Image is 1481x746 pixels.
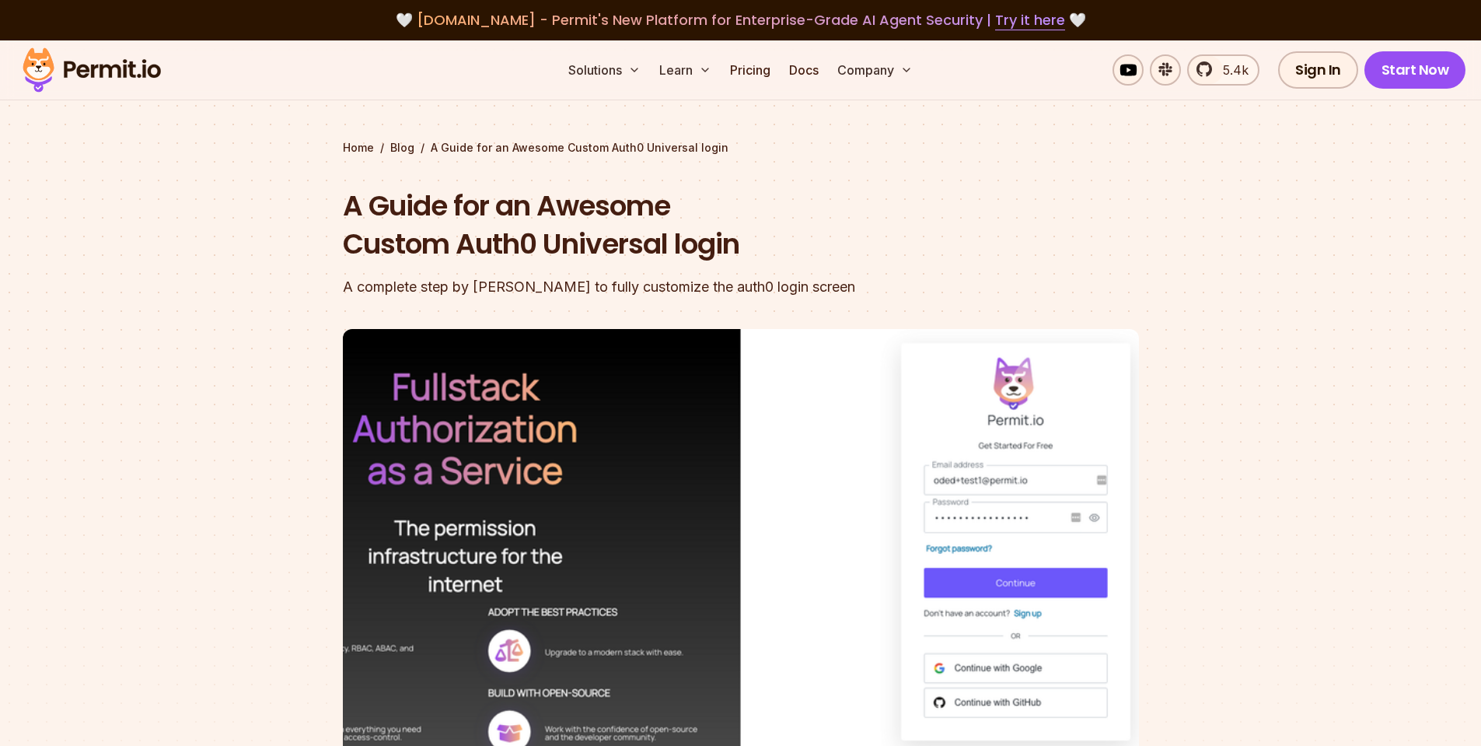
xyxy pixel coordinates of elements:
div: 🤍 🤍 [37,9,1444,31]
a: Docs [783,54,825,86]
span: 5.4k [1214,61,1249,79]
a: Home [343,140,374,156]
button: Solutions [562,54,647,86]
a: 5.4k [1187,54,1259,86]
a: Pricing [724,54,777,86]
img: Permit logo [16,44,168,96]
a: Sign In [1278,51,1358,89]
div: A complete step by [PERSON_NAME] to fully customize the auth0 login screen [343,276,940,298]
button: Learn [653,54,718,86]
span: [DOMAIN_NAME] - Permit's New Platform for Enterprise-Grade AI Agent Security | [417,10,1065,30]
a: Blog [390,140,414,156]
button: Company [831,54,919,86]
a: Start Now [1364,51,1466,89]
h1: A Guide for an Awesome Custom Auth0 Universal login [343,187,940,264]
div: / / [343,140,1139,156]
a: Try it here [995,10,1065,30]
